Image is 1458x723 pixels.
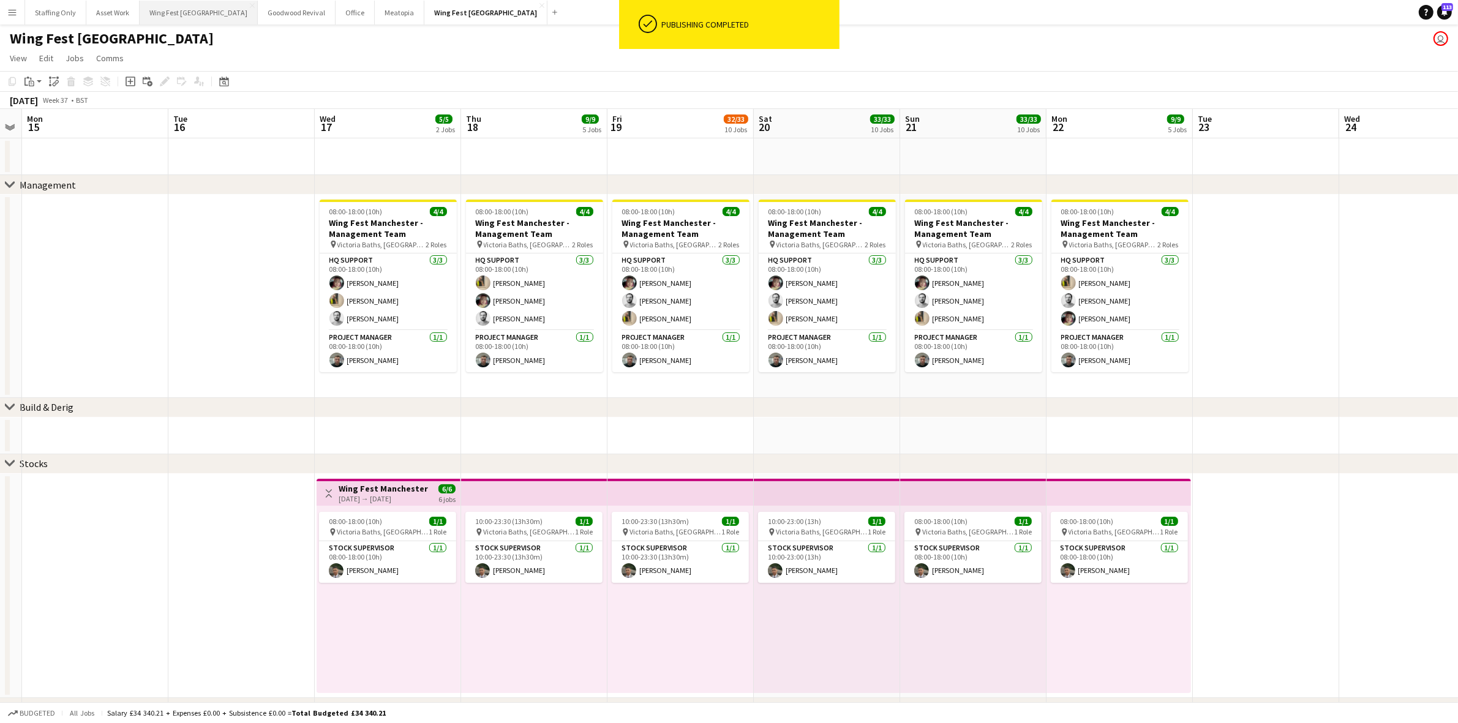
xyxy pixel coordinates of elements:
div: 6 jobs [438,493,456,504]
span: 4/4 [430,207,447,216]
span: Victoria Baths, [GEOGRAPHIC_DATA], [GEOGRAPHIC_DATA] [922,527,1014,536]
span: 5/5 [435,114,453,124]
button: Goodwood Revival [258,1,336,24]
span: Victoria Baths, [GEOGRAPHIC_DATA], [GEOGRAPHIC_DATA] [629,527,721,536]
div: Build & Derig [20,401,73,413]
app-card-role: Project Manager1/108:00-18:00 (10h)[PERSON_NAME] [466,331,603,372]
span: 18 [464,120,481,134]
span: 1/1 [868,517,885,526]
span: 1 Role [575,527,593,536]
span: Total Budgeted £34 340.21 [291,708,386,717]
div: 10:00-23:00 (13h)1/1 Victoria Baths, [GEOGRAPHIC_DATA], [GEOGRAPHIC_DATA]1 RoleStock Supervisor1/... [758,512,895,583]
app-job-card: 08:00-18:00 (10h)4/4Wing Fest Manchester - Management Team Victoria Baths, [GEOGRAPHIC_DATA]2 Rol... [320,200,457,372]
span: 1/1 [722,517,739,526]
span: 15 [25,120,43,134]
a: Comms [91,50,129,66]
span: 4/4 [869,207,886,216]
span: 1 Role [868,527,885,536]
span: 19 [611,120,622,134]
span: Victoria Baths, [GEOGRAPHIC_DATA], [GEOGRAPHIC_DATA] [484,240,573,249]
span: Victoria Baths, [GEOGRAPHIC_DATA], [GEOGRAPHIC_DATA] [923,240,1012,249]
app-job-card: 08:00-18:00 (10h)4/4Wing Fest Manchester - Management Team Victoria Baths, [GEOGRAPHIC_DATA], [GE... [612,200,750,372]
div: BST [76,96,88,105]
span: 32/33 [724,114,748,124]
app-card-role: Project Manager1/108:00-18:00 (10h)[PERSON_NAME] [1051,331,1189,372]
app-card-role: Stock Supervisor1/110:00-23:30 (13h30m)[PERSON_NAME] [465,541,603,583]
span: 9/9 [1167,114,1184,124]
div: Tickets, Merch & Games [20,701,119,713]
div: 5 Jobs [582,125,601,134]
span: 1/1 [1015,517,1032,526]
span: Wed [320,113,336,124]
button: Office [336,1,375,24]
app-job-card: 08:00-18:00 (10h)4/4Wing Fest Manchester - Management Team Victoria Baths, [GEOGRAPHIC_DATA], [GE... [759,200,896,372]
app-job-card: 10:00-23:30 (13h30m)1/1 Victoria Baths, [GEOGRAPHIC_DATA], [GEOGRAPHIC_DATA]1 RoleStock Superviso... [465,512,603,583]
span: 08:00-18:00 (10h) [1061,517,1114,526]
span: 1 Role [1160,527,1178,536]
span: 08:00-18:00 (10h) [914,517,968,526]
span: 08:00-18:00 (10h) [1061,207,1114,216]
span: 2 Roles [426,240,447,249]
span: 1/1 [1161,517,1178,526]
div: [DATE] [10,94,38,107]
app-card-role: Project Manager1/108:00-18:00 (10h)[PERSON_NAME] [612,331,750,372]
span: Thu [466,113,481,124]
span: 10:00-23:30 (13h30m) [475,517,543,526]
span: 17 [318,120,336,134]
div: 08:00-18:00 (10h)1/1 Victoria Baths, [GEOGRAPHIC_DATA], [GEOGRAPHIC_DATA]1 RoleStock Supervisor1/... [319,512,456,583]
span: 6/6 [438,484,456,493]
span: 08:00-18:00 (10h) [329,207,383,216]
span: Sun [905,113,920,124]
span: Victoria Baths, [GEOGRAPHIC_DATA], [GEOGRAPHIC_DATA] [483,527,575,536]
app-card-role: HQ Support3/308:00-18:00 (10h)[PERSON_NAME][PERSON_NAME][PERSON_NAME] [320,253,457,331]
span: 1 Role [1014,527,1032,536]
app-job-card: 08:00-18:00 (10h)4/4Wing Fest Manchester - Management Team Victoria Baths, [GEOGRAPHIC_DATA], [GE... [1051,200,1189,372]
app-job-card: 08:00-18:00 (10h)4/4Wing Fest Manchester - Management Team Victoria Baths, [GEOGRAPHIC_DATA], [GE... [466,200,603,372]
span: Victoria Baths, [GEOGRAPHIC_DATA] [337,240,426,249]
app-card-role: HQ Support3/308:00-18:00 (10h)[PERSON_NAME][PERSON_NAME][PERSON_NAME] [612,253,750,331]
button: Wing Fest [GEOGRAPHIC_DATA] [140,1,258,24]
span: 16 [171,120,187,134]
span: All jobs [67,708,97,717]
span: 2 Roles [719,240,740,249]
div: [DATE] → [DATE] [339,494,430,503]
app-job-card: 08:00-18:00 (10h)4/4Wing Fest Manchester - Management Team Victoria Baths, [GEOGRAPHIC_DATA], [GE... [905,200,1042,372]
app-card-role: Stock Supervisor1/108:00-18:00 (10h)[PERSON_NAME] [319,541,456,583]
app-card-role: Stock Supervisor1/110:00-23:30 (13h30m)[PERSON_NAME] [612,541,749,583]
div: 10 Jobs [1017,125,1040,134]
span: 20 [757,120,772,134]
h1: Wing Fest [GEOGRAPHIC_DATA] [10,29,214,48]
app-user-avatar: Gorilla Staffing [1434,31,1448,46]
span: 1/1 [576,517,593,526]
div: Salary £34 340.21 + Expenses £0.00 + Subsistence £0.00 = [107,708,386,717]
span: 4/4 [576,207,593,216]
span: 10:00-23:00 (13h) [768,517,821,526]
span: Comms [96,53,124,64]
span: Sat [759,113,772,124]
a: Jobs [61,50,89,66]
div: Stocks [20,457,48,470]
div: 08:00-18:00 (10h)1/1 Victoria Baths, [GEOGRAPHIC_DATA], [GEOGRAPHIC_DATA]1 RoleStock Supervisor1/... [904,512,1042,583]
span: 1 Role [721,527,739,536]
span: 10:00-23:30 (13h30m) [622,517,689,526]
app-card-role: HQ Support3/308:00-18:00 (10h)[PERSON_NAME][PERSON_NAME][PERSON_NAME] [466,253,603,331]
h3: Wing Fest Manchester - Management Team [612,217,750,239]
button: Wing Fest [GEOGRAPHIC_DATA] [424,1,547,24]
span: 08:00-18:00 (10h) [622,207,675,216]
h3: Wing Fest Manchester - Management Team [905,217,1042,239]
span: Jobs [66,53,84,64]
span: 22 [1050,120,1067,134]
span: Mon [1051,113,1067,124]
span: Edit [39,53,53,64]
span: 4/4 [1015,207,1032,216]
app-card-role: Stock Supervisor1/108:00-18:00 (10h)[PERSON_NAME] [1051,541,1188,583]
span: 2 Roles [865,240,886,249]
span: Budgeted [20,709,55,717]
app-card-role: Project Manager1/108:00-18:00 (10h)[PERSON_NAME] [320,331,457,372]
span: 2 Roles [1012,240,1032,249]
div: 08:00-18:00 (10h)1/1 Victoria Baths, [GEOGRAPHIC_DATA], [GEOGRAPHIC_DATA]1 RoleStock Supervisor1/... [1051,512,1188,583]
span: 1 Role [429,527,446,536]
